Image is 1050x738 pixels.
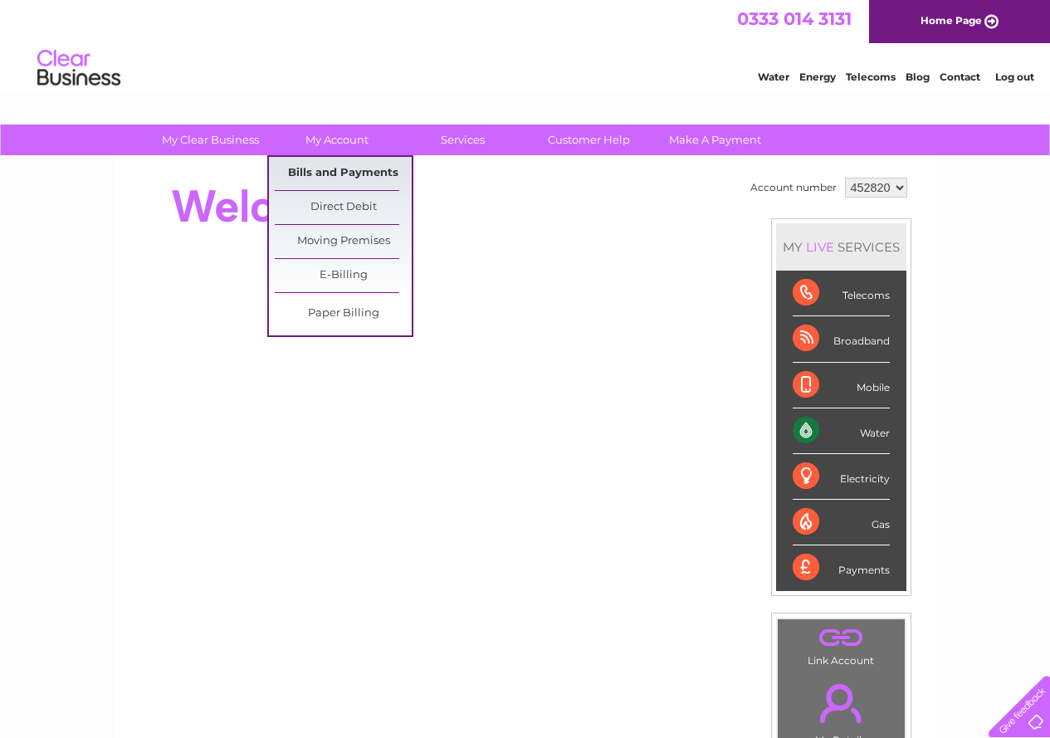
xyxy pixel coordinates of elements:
[37,43,121,94] img: logo.png
[777,618,906,671] td: Link Account
[737,8,852,29] a: 0333 014 3131
[268,125,405,155] a: My Account
[793,363,890,408] div: Mobile
[746,174,841,202] td: Account number
[275,259,412,292] a: E-Billing
[275,297,412,330] a: Paper Billing
[793,500,890,545] div: Gas
[142,125,279,155] a: My Clear Business
[134,9,918,81] div: Clear Business is a trading name of Verastar Limited (registered in [GEOGRAPHIC_DATA] No. 3667643...
[275,191,412,224] a: Direct Debit
[906,71,930,83] a: Blog
[275,157,412,190] a: Bills and Payments
[793,316,890,362] div: Broadband
[782,674,901,732] a: .
[793,271,890,316] div: Telecoms
[799,71,836,83] a: Energy
[793,408,890,454] div: Water
[803,239,838,255] div: LIVE
[394,125,531,155] a: Services
[782,623,901,652] a: .
[995,71,1034,83] a: Log out
[776,223,906,271] div: MY SERVICES
[647,125,784,155] a: Make A Payment
[793,454,890,500] div: Electricity
[846,71,896,83] a: Telecoms
[275,225,412,258] a: Moving Premises
[758,71,789,83] a: Water
[793,545,890,590] div: Payments
[520,125,657,155] a: Customer Help
[940,71,980,83] a: Contact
